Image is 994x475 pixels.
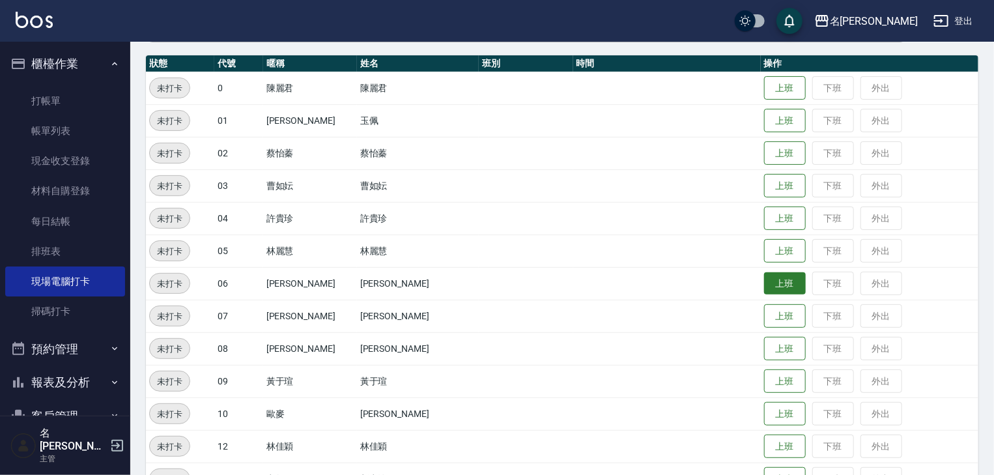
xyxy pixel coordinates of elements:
a: 現金收支登錄 [5,146,125,176]
td: [PERSON_NAME] [357,332,479,365]
button: 上班 [764,402,806,426]
button: 登出 [928,9,978,33]
th: 姓名 [357,55,479,72]
button: 客戶管理 [5,399,125,433]
td: [PERSON_NAME] [357,300,479,332]
span: 未打卡 [150,114,190,128]
button: 上班 [764,239,806,263]
span: 未打卡 [150,81,190,95]
td: [PERSON_NAME] [263,300,357,332]
td: 04 [214,202,263,235]
td: 林佳穎 [263,430,357,463]
a: 排班表 [5,237,125,266]
td: [PERSON_NAME] [263,104,357,137]
button: 上班 [764,304,806,328]
button: 上班 [764,109,806,133]
span: 未打卡 [150,440,190,453]
button: 名[PERSON_NAME] [809,8,923,35]
span: 未打卡 [150,212,190,225]
th: 班別 [479,55,573,72]
td: 08 [214,332,263,365]
button: 櫃檯作業 [5,47,125,81]
td: 曹如妘 [263,169,357,202]
td: [PERSON_NAME] [357,397,479,430]
td: [PERSON_NAME] [263,267,357,300]
a: 每日結帳 [5,207,125,237]
span: 未打卡 [150,309,190,323]
td: 蔡怡蓁 [357,137,479,169]
a: 帳單列表 [5,116,125,146]
td: [PERSON_NAME] [263,332,357,365]
td: 12 [214,430,263,463]
button: 預約管理 [5,332,125,366]
button: 上班 [764,76,806,100]
span: 未打卡 [150,277,190,291]
span: 未打卡 [150,179,190,193]
td: 陳麗君 [357,72,479,104]
h5: 名[PERSON_NAME] [40,427,106,453]
button: 上班 [764,369,806,394]
td: [PERSON_NAME] [357,267,479,300]
th: 操作 [761,55,978,72]
button: 上班 [764,337,806,361]
p: 主管 [40,453,106,465]
td: 10 [214,397,263,430]
td: 林麗慧 [357,235,479,267]
th: 狀態 [146,55,214,72]
td: 林麗慧 [263,235,357,267]
td: 許貴珍 [357,202,479,235]
a: 現場電腦打卡 [5,266,125,296]
td: 許貴珍 [263,202,357,235]
button: 報表及分析 [5,366,125,399]
td: 06 [214,267,263,300]
td: 曹如妘 [357,169,479,202]
td: 07 [214,300,263,332]
span: 未打卡 [150,147,190,160]
button: save [776,8,802,34]
td: 02 [214,137,263,169]
td: 05 [214,235,263,267]
td: 03 [214,169,263,202]
th: 暱稱 [263,55,357,72]
th: 代號 [214,55,263,72]
td: 0 [214,72,263,104]
td: 歐麥 [263,397,357,430]
td: 黃于瑄 [357,365,479,397]
div: 名[PERSON_NAME] [830,13,918,29]
img: Logo [16,12,53,28]
a: 材料自購登錄 [5,176,125,206]
a: 打帳單 [5,86,125,116]
td: 陳麗君 [263,72,357,104]
td: 林佳穎 [357,430,479,463]
td: 01 [214,104,263,137]
button: 上班 [764,435,806,459]
span: 未打卡 [150,407,190,421]
td: 蔡怡蓁 [263,137,357,169]
span: 未打卡 [150,342,190,356]
span: 未打卡 [150,375,190,388]
button: 上班 [764,141,806,166]
a: 掃碼打卡 [5,296,125,326]
td: 黃于瑄 [263,365,357,397]
button: 上班 [764,207,806,231]
img: Person [10,433,36,459]
button: 上班 [764,174,806,198]
th: 時間 [573,55,761,72]
td: 玉佩 [357,104,479,137]
button: 上班 [764,272,806,295]
td: 09 [214,365,263,397]
span: 未打卡 [150,244,190,258]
